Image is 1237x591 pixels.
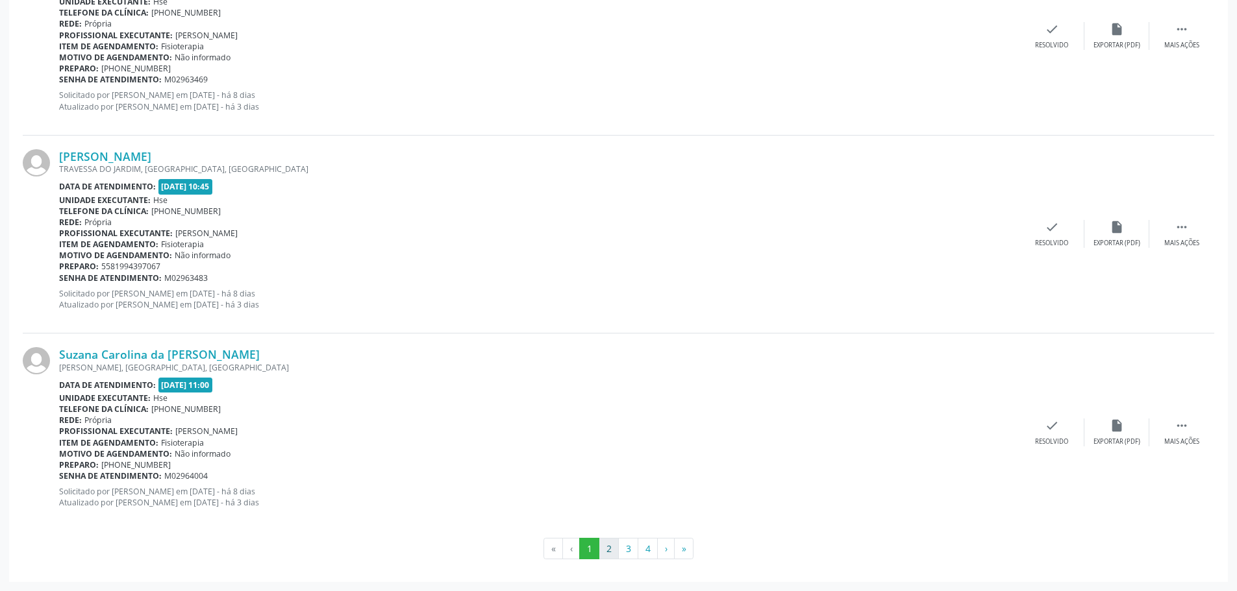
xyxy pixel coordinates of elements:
a: [PERSON_NAME] [59,149,151,163]
button: Go to page 4 [638,538,658,560]
b: Rede: [59,18,82,29]
button: Go to page 1 [579,538,599,560]
span: Própria [84,217,112,228]
b: Profissional executante: [59,30,173,41]
span: Não informado [175,250,231,261]
div: [PERSON_NAME], [GEOGRAPHIC_DATA], [GEOGRAPHIC_DATA] [59,362,1019,373]
b: Senha de atendimento: [59,272,162,283]
div: Mais ações [1164,437,1199,446]
i: check [1045,220,1059,234]
span: [PHONE_NUMBER] [151,7,221,18]
b: Profissional executante: [59,228,173,239]
span: Não informado [175,448,231,459]
i:  [1175,418,1189,433]
b: Unidade executante: [59,392,151,404]
b: Telefone da clínica: [59,206,149,217]
span: M02963469 [164,74,208,85]
b: Item de agendamento: [59,41,158,52]
img: img [23,347,50,374]
span: Própria [84,415,112,426]
span: [PHONE_NUMBER] [101,459,171,470]
span: [PERSON_NAME] [175,228,238,239]
span: 5581994397067 [101,261,160,272]
i:  [1175,22,1189,36]
b: Data de atendimento: [59,181,156,192]
button: Go to last page [674,538,693,560]
span: [PHONE_NUMBER] [101,63,171,74]
span: Fisioterapia [161,41,204,52]
span: [DATE] 10:45 [158,179,213,194]
i: check [1045,418,1059,433]
div: Mais ações [1164,239,1199,248]
span: [PERSON_NAME] [175,30,238,41]
div: Exportar (PDF) [1093,437,1140,446]
b: Item de agendamento: [59,239,158,250]
b: Data de atendimento: [59,380,156,391]
b: Profissional executante: [59,426,173,437]
div: Exportar (PDF) [1093,239,1140,248]
b: Preparo: [59,459,99,470]
b: Preparo: [59,63,99,74]
b: Rede: [59,217,82,228]
div: Resolvido [1035,239,1068,248]
i: check [1045,22,1059,36]
ul: Pagination [23,538,1214,560]
b: Motivo de agendamento: [59,250,172,261]
b: Motivo de agendamento: [59,52,172,63]
i: insert_drive_file [1110,418,1124,433]
p: Solicitado por [PERSON_NAME] em [DATE] - há 8 dias Atualizado por [PERSON_NAME] em [DATE] - há 3 ... [59,288,1019,310]
span: [DATE] 11:00 [158,378,213,392]
button: Go to next page [657,538,675,560]
span: Hse [153,195,168,206]
button: Go to page 2 [599,538,619,560]
span: Não informado [175,52,231,63]
span: Fisioterapia [161,239,204,250]
i: insert_drive_file [1110,22,1124,36]
i: insert_drive_file [1110,220,1124,234]
div: Resolvido [1035,437,1068,446]
p: Solicitado por [PERSON_NAME] em [DATE] - há 8 dias Atualizado por [PERSON_NAME] em [DATE] - há 3 ... [59,90,1019,112]
span: Hse [153,392,168,404]
b: Unidade executante: [59,195,151,206]
b: Telefone da clínica: [59,404,149,415]
b: Senha de atendimento: [59,74,162,85]
b: Item de agendamento: [59,437,158,448]
span: M02963483 [164,272,208,283]
p: Solicitado por [PERSON_NAME] em [DATE] - há 8 dias Atualizado por [PERSON_NAME] em [DATE] - há 3 ... [59,486,1019,508]
div: TRAVESSA DO JARDIM, [GEOGRAPHIC_DATA], [GEOGRAPHIC_DATA] [59,163,1019,175]
a: Suzana Carolina da [PERSON_NAME] [59,347,260,361]
span: Fisioterapia [161,437,204,448]
b: Rede: [59,415,82,426]
span: [PHONE_NUMBER] [151,206,221,217]
span: Própria [84,18,112,29]
button: Go to page 3 [618,538,638,560]
img: img [23,149,50,176]
i:  [1175,220,1189,234]
div: Resolvido [1035,41,1068,50]
span: [PHONE_NUMBER] [151,404,221,415]
span: [PERSON_NAME] [175,426,238,437]
span: M02964004 [164,470,208,481]
b: Preparo: [59,261,99,272]
div: Exportar (PDF) [1093,41,1140,50]
div: Mais ações [1164,41,1199,50]
b: Motivo de agendamento: [59,448,172,459]
b: Telefone da clínica: [59,7,149,18]
b: Senha de atendimento: [59,470,162,481]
